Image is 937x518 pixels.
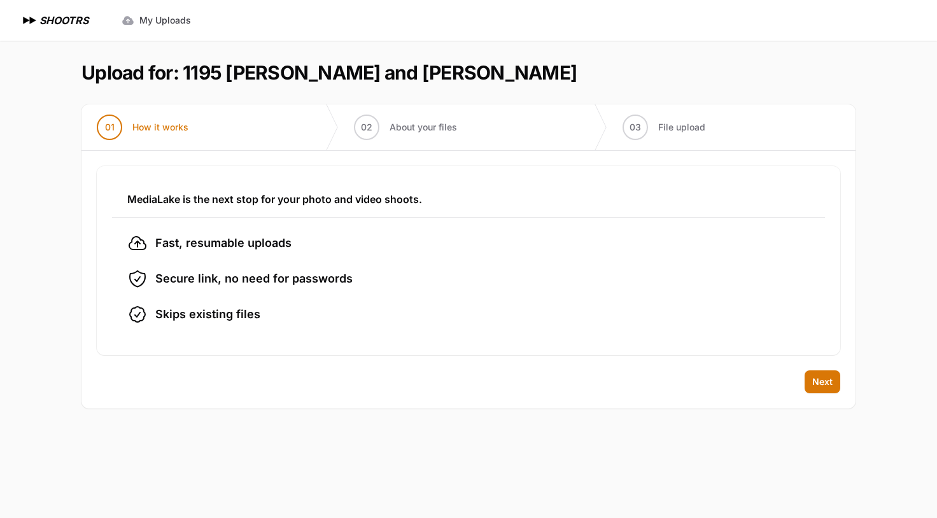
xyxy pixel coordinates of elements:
[81,61,577,84] h1: Upload for: 1195 [PERSON_NAME] and [PERSON_NAME]
[139,14,191,27] span: My Uploads
[630,121,641,134] span: 03
[39,13,88,28] h1: SHOOTRS
[658,121,705,134] span: File upload
[607,104,721,150] button: 03 File upload
[105,121,115,134] span: 01
[127,192,810,207] h3: MediaLake is the next stop for your photo and video shoots.
[81,104,204,150] button: 01 How it works
[155,305,260,323] span: Skips existing files
[20,13,88,28] a: SHOOTRS SHOOTRS
[339,104,472,150] button: 02 About your files
[155,234,292,252] span: Fast, resumable uploads
[390,121,457,134] span: About your files
[155,270,353,288] span: Secure link, no need for passwords
[132,121,188,134] span: How it works
[114,9,199,32] a: My Uploads
[805,370,840,393] button: Next
[20,13,39,28] img: SHOOTRS
[812,375,833,388] span: Next
[361,121,372,134] span: 02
